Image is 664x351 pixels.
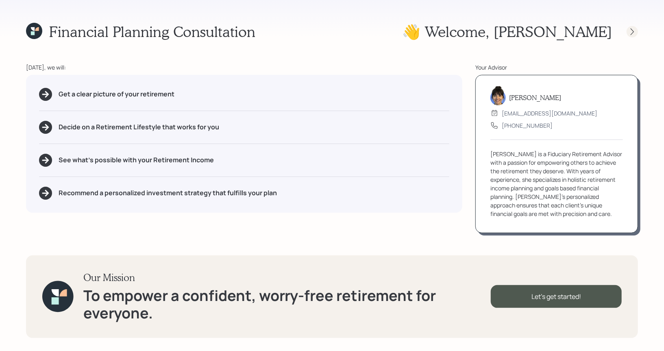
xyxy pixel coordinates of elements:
[83,287,491,322] h1: To empower a confident, worry-free retirement for everyone.
[26,63,462,72] div: [DATE], we will:
[59,189,277,197] h5: Recommend a personalized investment strategy that fulfills your plan
[402,23,612,40] h1: 👋 Welcome , [PERSON_NAME]
[491,285,622,308] div: Let's get started!
[475,63,638,72] div: Your Advisor
[502,109,597,118] div: [EMAIL_ADDRESS][DOMAIN_NAME]
[490,86,506,105] img: treva-nostdahl-headshot.png
[490,150,623,218] div: [PERSON_NAME] is a Fiduciary Retirement Advisor with a passion for empowering others to achieve t...
[59,156,214,164] h5: See what's possible with your Retirement Income
[509,94,561,101] h5: [PERSON_NAME]
[59,123,219,131] h5: Decide on a Retirement Lifestyle that works for you
[49,23,255,40] h1: Financial Planning Consultation
[59,90,174,98] h5: Get a clear picture of your retirement
[83,272,491,283] h3: Our Mission
[502,121,553,130] div: [PHONE_NUMBER]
